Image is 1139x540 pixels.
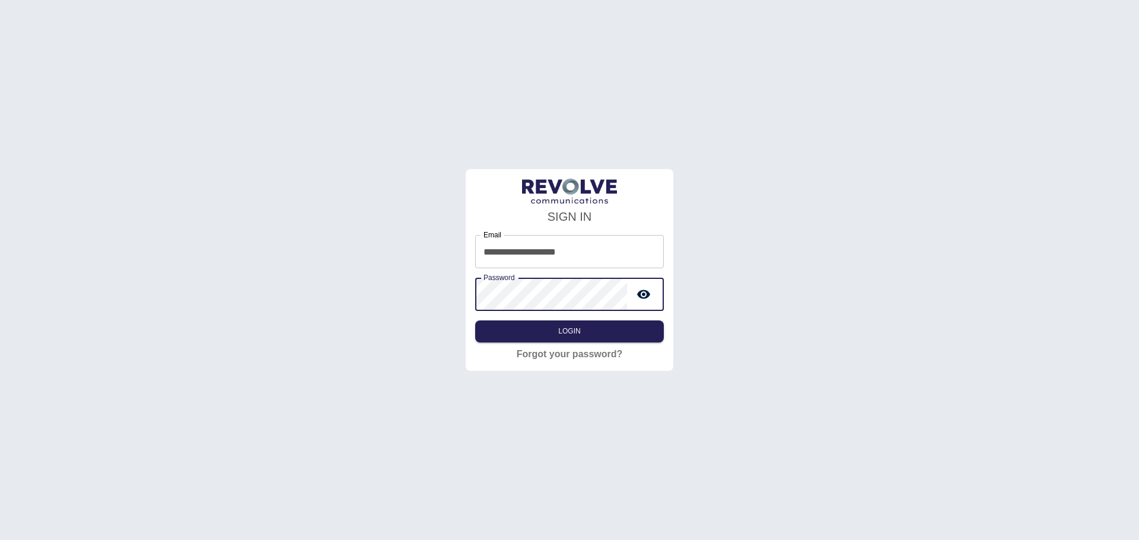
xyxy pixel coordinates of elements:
img: LogoText [522,179,617,204]
h4: SIGN IN [475,208,664,225]
label: Password [483,272,515,282]
button: toggle password visibility [632,282,656,306]
label: Email [483,230,501,240]
button: Login [475,320,664,342]
a: Forgot your password? [517,347,623,361]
